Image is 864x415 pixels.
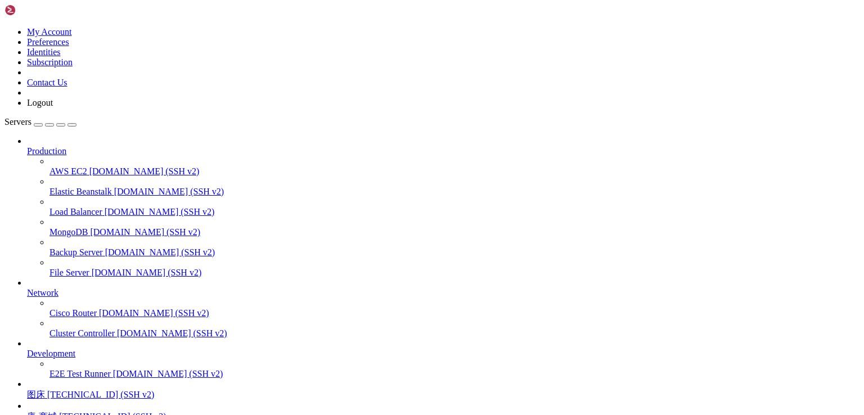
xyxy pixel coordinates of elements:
li: Development [27,339,859,379]
span: [DOMAIN_NAME] (SSH v2) [105,207,215,216]
a: E2E Test Runner [DOMAIN_NAME] (SSH v2) [49,369,859,379]
li: AWS EC2 [DOMAIN_NAME] (SSH v2) [49,156,859,177]
a: Production [27,146,859,156]
a: Elastic Beanstalk [DOMAIN_NAME] (SSH v2) [49,187,859,197]
li: Cluster Controller [DOMAIN_NAME] (SSH v2) [49,318,859,339]
span: 图床 [27,390,45,399]
span: Servers [4,117,31,127]
span: Cluster Controller [49,328,115,338]
a: Load Balancer [DOMAIN_NAME] (SSH v2) [49,207,859,217]
a: Cluster Controller [DOMAIN_NAME] (SSH v2) [49,328,859,339]
span: Network [27,288,58,297]
span: E2E Test Runner [49,369,111,378]
li: Elastic Beanstalk [DOMAIN_NAME] (SSH v2) [49,177,859,197]
span: [TECHNICAL_ID] (SSH v2) [47,390,154,399]
a: AWS EC2 [DOMAIN_NAME] (SSH v2) [49,166,859,177]
span: [DOMAIN_NAME] (SSH v2) [89,166,200,176]
a: File Server [DOMAIN_NAME] (SSH v2) [49,268,859,278]
span: Cisco Router [49,308,97,318]
span: [DOMAIN_NAME] (SSH v2) [113,369,223,378]
li: Network [27,278,859,339]
li: Cisco Router [DOMAIN_NAME] (SSH v2) [49,298,859,318]
span: MongoDB [49,227,88,237]
li: Load Balancer [DOMAIN_NAME] (SSH v2) [49,197,859,217]
a: My Account [27,27,72,37]
a: Subscription [27,57,73,67]
span: AWS EC2 [49,166,87,176]
span: [DOMAIN_NAME] (SSH v2) [90,227,200,237]
span: [DOMAIN_NAME] (SSH v2) [92,268,202,277]
span: [DOMAIN_NAME] (SSH v2) [117,328,227,338]
span: [DOMAIN_NAME] (SSH v2) [114,187,224,196]
span: Elastic Beanstalk [49,187,112,196]
a: Backup Server [DOMAIN_NAME] (SSH v2) [49,247,859,258]
li: Production [27,136,859,278]
span: File Server [49,268,89,277]
span: Development [27,349,75,358]
a: Development [27,349,859,359]
li: File Server [DOMAIN_NAME] (SSH v2) [49,258,859,278]
li: E2E Test Runner [DOMAIN_NAME] (SSH v2) [49,359,859,379]
a: Contact Us [27,78,67,87]
a: 图床 [TECHNICAL_ID] (SSH v2) [27,389,859,401]
a: Logout [27,98,53,107]
li: 图床 [TECHNICAL_ID] (SSH v2) [27,379,859,401]
span: Backup Server [49,247,103,257]
a: Preferences [27,37,69,47]
a: Servers [4,117,76,127]
a: Cisco Router [DOMAIN_NAME] (SSH v2) [49,308,859,318]
span: [DOMAIN_NAME] (SSH v2) [105,247,215,257]
li: Backup Server [DOMAIN_NAME] (SSH v2) [49,237,859,258]
a: MongoDB [DOMAIN_NAME] (SSH v2) [49,227,859,237]
span: Production [27,146,66,156]
li: MongoDB [DOMAIN_NAME] (SSH v2) [49,217,859,237]
a: Network [27,288,859,298]
img: Shellngn [4,4,69,16]
span: [DOMAIN_NAME] (SSH v2) [99,308,209,318]
a: Identities [27,47,61,57]
span: Load Balancer [49,207,102,216]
